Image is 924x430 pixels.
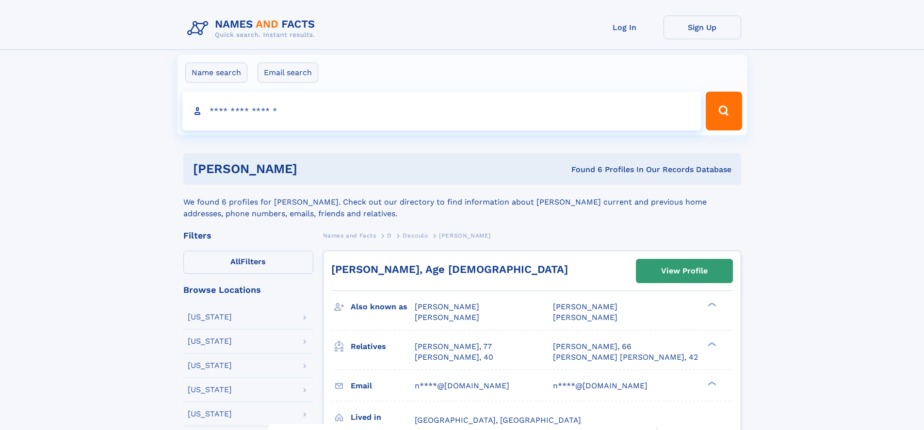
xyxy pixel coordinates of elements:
span: D [387,232,392,239]
div: Browse Locations [183,286,313,294]
label: Email search [258,63,318,83]
span: [PERSON_NAME] [415,302,479,311]
a: [PERSON_NAME], 77 [415,341,492,352]
div: [US_STATE] [188,337,232,345]
button: Search Button [706,92,742,130]
div: ❯ [705,380,717,386]
div: [US_STATE] [188,410,232,418]
div: ❯ [705,341,717,347]
span: Decoulo [403,232,428,239]
h3: Email [351,378,415,394]
div: We found 6 profiles for [PERSON_NAME]. Check out our directory to find information about [PERSON_... [183,185,741,220]
h3: Also known as [351,299,415,315]
div: Filters [183,231,313,240]
a: [PERSON_NAME], 40 [415,352,493,363]
a: [PERSON_NAME], Age [DEMOGRAPHIC_DATA] [331,263,568,275]
span: All [230,257,241,266]
input: search input [182,92,702,130]
span: [PERSON_NAME] [553,302,617,311]
label: Name search [185,63,247,83]
div: ❯ [705,302,717,308]
div: [US_STATE] [188,313,232,321]
a: [PERSON_NAME], 66 [553,341,632,352]
a: Sign Up [664,16,741,39]
label: Filters [183,251,313,274]
span: [PERSON_NAME] [553,313,617,322]
span: [GEOGRAPHIC_DATA], [GEOGRAPHIC_DATA] [415,415,581,425]
a: View Profile [636,259,732,283]
a: Decoulo [403,229,428,241]
h3: Lived in [351,409,415,426]
div: Found 6 Profiles In Our Records Database [434,164,731,175]
img: Logo Names and Facts [183,16,323,42]
a: [PERSON_NAME] [PERSON_NAME], 42 [553,352,698,363]
span: [PERSON_NAME] [439,232,491,239]
a: Names and Facts [323,229,376,241]
div: [US_STATE] [188,362,232,369]
h3: Relatives [351,338,415,355]
span: [PERSON_NAME] [415,313,479,322]
div: [US_STATE] [188,386,232,394]
div: View Profile [661,260,708,282]
a: Log In [586,16,664,39]
a: D [387,229,392,241]
h1: [PERSON_NAME] [193,163,435,175]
